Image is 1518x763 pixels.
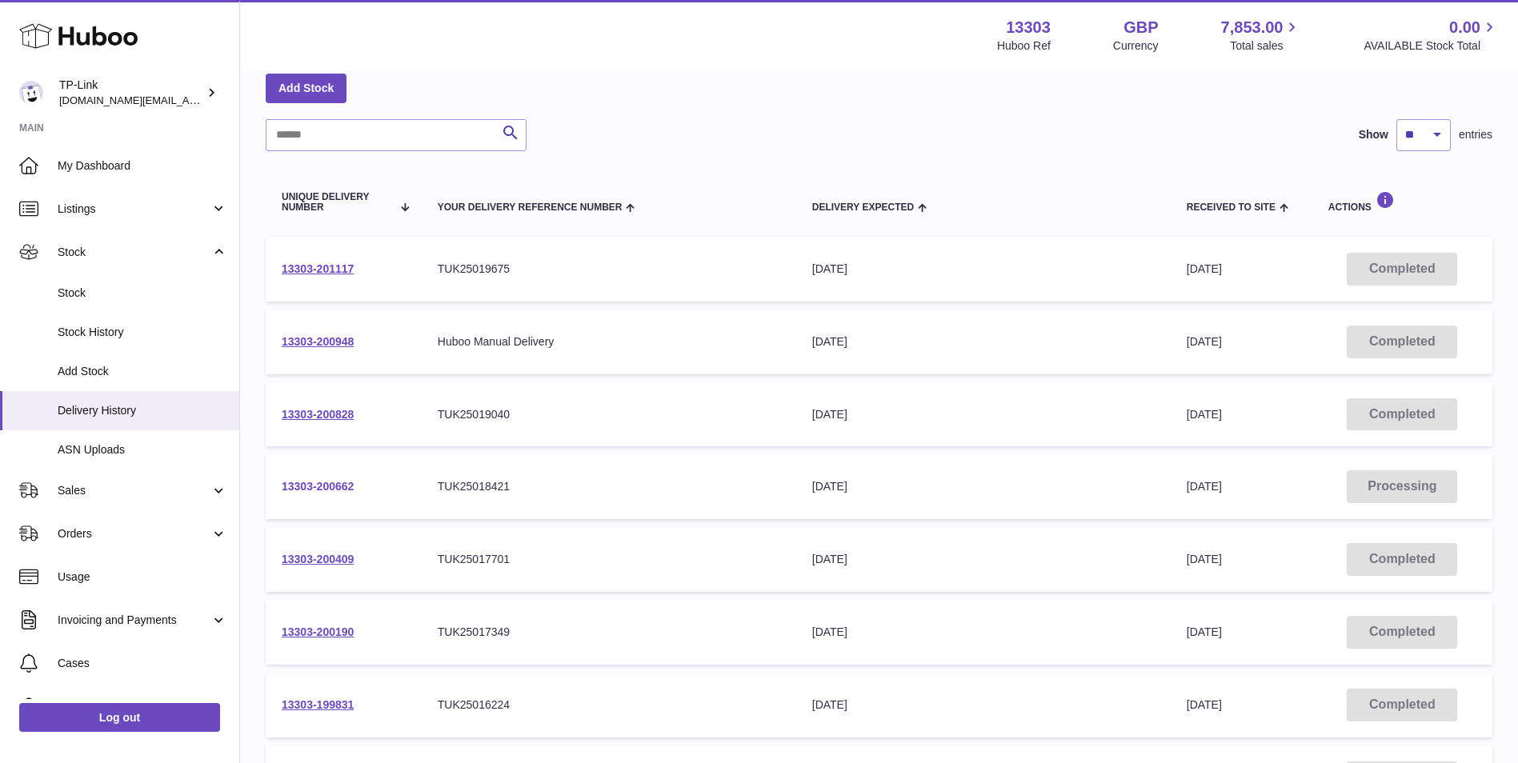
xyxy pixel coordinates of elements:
[59,94,318,106] span: [DOMAIN_NAME][EMAIL_ADDRESS][DOMAIN_NAME]
[282,192,391,213] span: Unique Delivery Number
[1187,480,1222,493] span: [DATE]
[812,625,1155,640] div: [DATE]
[58,569,227,585] span: Usage
[282,480,354,493] a: 13303-200662
[1187,202,1276,213] span: Received to Site
[58,526,210,541] span: Orders
[59,78,203,108] div: TP-Link
[812,479,1155,494] div: [DATE]
[812,407,1155,422] div: [DATE]
[282,698,354,711] a: 13303-199831
[282,553,354,565] a: 13303-200409
[58,613,210,628] span: Invoicing and Payments
[438,697,780,713] div: TUK25016224
[282,408,354,421] a: 13303-200828
[1359,127,1388,142] label: Show
[438,202,623,213] span: Your Delivery Reference Number
[997,38,1051,54] div: Huboo Ref
[58,656,227,671] span: Cases
[282,262,354,275] a: 13303-201117
[812,552,1155,567] div: [DATE]
[1123,17,1158,38] strong: GBP
[58,364,227,379] span: Add Stock
[58,483,210,498] span: Sales
[438,625,780,640] div: TUK25017349
[1459,127,1492,142] span: entries
[812,334,1155,350] div: [DATE]
[1221,17,1302,54] a: 7,853.00 Total sales
[58,202,210,217] span: Listings
[266,74,346,102] a: Add Stock
[1328,191,1476,213] div: Actions
[1187,698,1222,711] span: [DATE]
[58,403,227,418] span: Delivery History
[438,334,780,350] div: Huboo Manual Delivery
[1187,625,1222,638] span: [DATE]
[1364,17,1499,54] a: 0.00 AVAILABLE Stock Total
[58,286,227,301] span: Stock
[1449,17,1480,38] span: 0.00
[58,158,227,174] span: My Dashboard
[1187,553,1222,565] span: [DATE]
[282,625,354,638] a: 13303-200190
[58,325,227,340] span: Stock History
[19,703,220,732] a: Log out
[58,245,210,260] span: Stock
[58,442,227,457] span: ASN Uploads
[438,552,780,567] div: TUK25017701
[1221,17,1284,38] span: 7,853.00
[1364,38,1499,54] span: AVAILABLE Stock Total
[1187,262,1222,275] span: [DATE]
[812,202,914,213] span: Delivery Expected
[438,479,780,494] div: TUK25018421
[1006,17,1051,38] strong: 13303
[812,697,1155,713] div: [DATE]
[812,262,1155,277] div: [DATE]
[438,262,780,277] div: TUK25019675
[1187,335,1222,348] span: [DATE]
[438,407,780,422] div: TUK25019040
[1113,38,1159,54] div: Currency
[1230,38,1301,54] span: Total sales
[282,335,354,348] a: 13303-200948
[19,81,43,105] img: siyu.wang@tp-link.com
[1187,408,1222,421] span: [DATE]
